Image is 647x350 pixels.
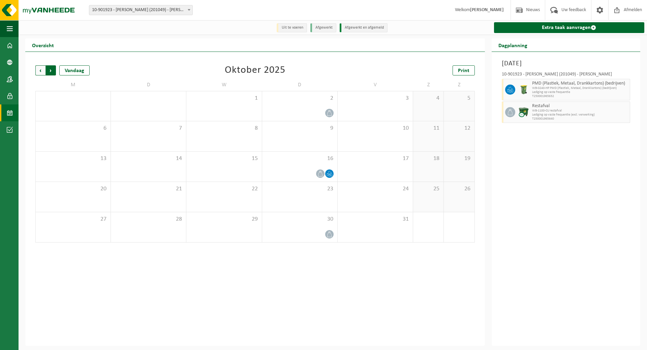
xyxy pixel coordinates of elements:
[340,23,388,32] li: Afgewerkt en afgemeld
[494,22,644,33] a: Extra taak aanvragen
[532,117,628,121] span: T250001965640
[266,216,334,223] span: 30
[266,125,334,132] span: 9
[417,125,440,132] span: 11
[39,216,107,223] span: 27
[114,125,183,132] span: 7
[39,155,107,162] span: 13
[277,23,307,32] li: Uit te voeren
[25,38,61,52] h2: Overzicht
[114,216,183,223] span: 28
[35,65,45,75] span: Vorige
[266,185,334,193] span: 23
[341,125,409,132] span: 10
[532,103,628,109] span: Restafval
[225,65,285,75] div: Oktober 2025
[532,90,628,94] span: Lediging op vaste frequentie
[417,155,440,162] span: 18
[447,125,471,132] span: 12
[59,65,90,75] div: Vandaag
[341,216,409,223] span: 31
[266,95,334,102] span: 2
[39,125,107,132] span: 6
[502,72,630,79] div: 10-901923 - [PERSON_NAME] (201049) - [PERSON_NAME]
[341,185,409,193] span: 24
[532,94,628,98] span: T250001965632
[190,125,258,132] span: 8
[519,85,529,95] img: WB-0240-HPE-GN-50
[89,5,192,15] span: 10-901923 - AVA BERINGEN (201049) - KOERSEL
[310,23,336,32] li: Afgewerkt
[458,68,469,73] span: Print
[453,65,475,75] a: Print
[190,185,258,193] span: 22
[470,7,504,12] strong: [PERSON_NAME]
[46,65,56,75] span: Volgende
[338,79,413,91] td: V
[417,95,440,102] span: 4
[262,79,338,91] td: D
[417,185,440,193] span: 25
[89,5,193,15] span: 10-901923 - AVA BERINGEN (201049) - KOERSEL
[532,113,628,117] span: Lediging op vaste frequentie (excl. verwerking)
[114,155,183,162] span: 14
[532,86,628,90] span: WB-0240-HP PMD (Plastiek, Metaal, Drankkartons) (bedrijven)
[413,79,444,91] td: Z
[39,185,107,193] span: 20
[447,185,471,193] span: 26
[190,95,258,102] span: 1
[444,79,474,91] td: Z
[492,38,534,52] h2: Dagplanning
[114,185,183,193] span: 21
[447,155,471,162] span: 19
[111,79,186,91] td: D
[532,81,628,86] span: PMD (Plastiek, Metaal, Drankkartons) (bedrijven)
[519,107,529,117] img: WB-1100-CU
[266,155,334,162] span: 16
[190,216,258,223] span: 29
[502,59,630,69] h3: [DATE]
[341,95,409,102] span: 3
[532,109,628,113] span: WB-1100-CU restafval
[35,79,111,91] td: M
[447,95,471,102] span: 5
[190,155,258,162] span: 15
[186,79,262,91] td: W
[341,155,409,162] span: 17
